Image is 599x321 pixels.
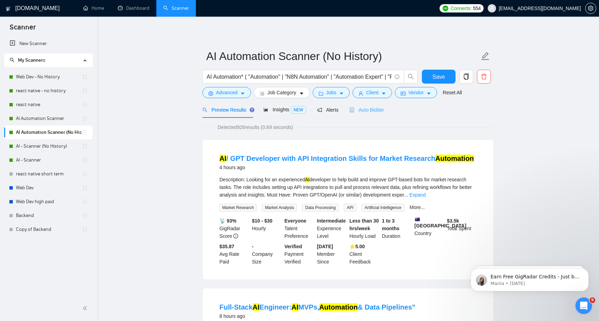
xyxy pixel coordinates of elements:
b: [DATE] [317,244,333,249]
span: Save [432,72,445,81]
span: double-left [83,305,89,312]
img: 🇦🇺 [415,217,420,222]
span: holder [82,102,88,107]
span: My Scanners [10,57,45,63]
a: homeHome [83,5,104,11]
div: Experience Level [315,217,348,240]
a: AI - Scanner (No History) [16,139,82,153]
span: robot [349,107,354,112]
li: Copy of Backend [4,223,93,236]
div: Total Spent [445,217,478,240]
span: caret-down [299,91,304,96]
img: upwork-logo.png [443,6,448,11]
span: copy [460,73,473,80]
span: notification [317,107,322,112]
a: Expand [409,192,426,198]
span: idcard [401,91,406,96]
mark: AI [292,303,298,311]
span: delete [477,73,491,80]
button: copy [459,70,473,84]
span: search [404,73,417,80]
a: dashboardDashboard [118,5,149,11]
span: info-circle [395,75,399,79]
span: holder [82,130,88,135]
div: Country [413,217,446,240]
div: Client Feedback [348,243,381,266]
button: Save [422,70,455,84]
span: My Scanners [18,57,45,63]
span: Vendor [408,89,424,96]
span: user [358,91,363,96]
button: setting [585,3,596,14]
li: New Scanner [4,37,93,51]
span: holder [82,185,88,191]
a: Web Dev [16,181,82,195]
iframe: Intercom notifications message [460,254,599,302]
a: AI/ GPT Developer with API Integration Skills for Market ResearchAutomation [219,155,474,162]
span: search [10,58,15,62]
iframe: Intercom live chat [575,297,592,314]
button: folderJobscaret-down [313,87,350,98]
mark: AI [219,155,226,162]
div: Talent Preference [283,217,316,240]
mark: Automation [435,155,474,162]
div: 8 hours ago [219,312,415,320]
span: area-chart [263,107,268,112]
a: searchScanner [163,5,189,11]
a: setting [585,6,596,11]
li: Web Dev - No History [4,70,93,84]
span: Jobs [326,89,337,96]
button: idcardVendorcaret-down [395,87,437,98]
b: 📡 93% [219,218,236,224]
a: Reset All [443,89,462,96]
span: folder [319,91,323,96]
span: holder [82,157,88,163]
span: 554 [473,5,480,12]
span: Alerts [317,107,339,113]
span: ... [404,192,408,198]
span: API [344,204,356,211]
span: holder [82,144,88,149]
b: $10 - $30 [252,218,272,224]
b: - [252,244,254,249]
b: ⭐️ 5.00 [349,244,365,249]
a: Full-StackAIEngineer:AIMVPs,Automation& Data Pipelines" [219,303,415,311]
span: caret-down [240,91,245,96]
span: holder [82,171,88,177]
span: Artificial Intelligence [362,204,404,211]
span: bars [260,91,264,96]
li: Backend [4,209,93,223]
span: holder [82,213,88,218]
a: AI Automation Scanner [16,112,82,125]
span: Insights [263,107,306,112]
span: holder [82,227,88,232]
span: holder [82,199,88,205]
a: Copy of Backend [16,223,82,236]
span: Data Processing [302,204,338,211]
div: Avg Rate Paid [218,243,251,266]
span: Job Category [267,89,296,96]
span: caret-down [339,91,344,96]
span: 9 [590,297,595,303]
span: Detected 926 results (0.69 seconds) [213,123,298,131]
b: Intermediate [317,218,346,224]
li: Web Dev high paid [4,195,93,209]
li: react native - no history [4,84,93,98]
span: search [202,107,207,112]
span: NEW [291,106,306,114]
span: Client [366,89,379,96]
div: Tooltip anchor [249,107,255,113]
input: Scanner name... [206,47,479,65]
div: 4 hours ago [219,163,474,172]
input: Search Freelance Jobs... [207,72,392,81]
b: [GEOGRAPHIC_DATA] [415,217,467,228]
span: info-circle [233,234,238,238]
a: Web Dev high paid [16,195,82,209]
button: search [404,70,418,84]
a: Web Dev - No History [16,70,82,84]
span: holder [82,116,88,121]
